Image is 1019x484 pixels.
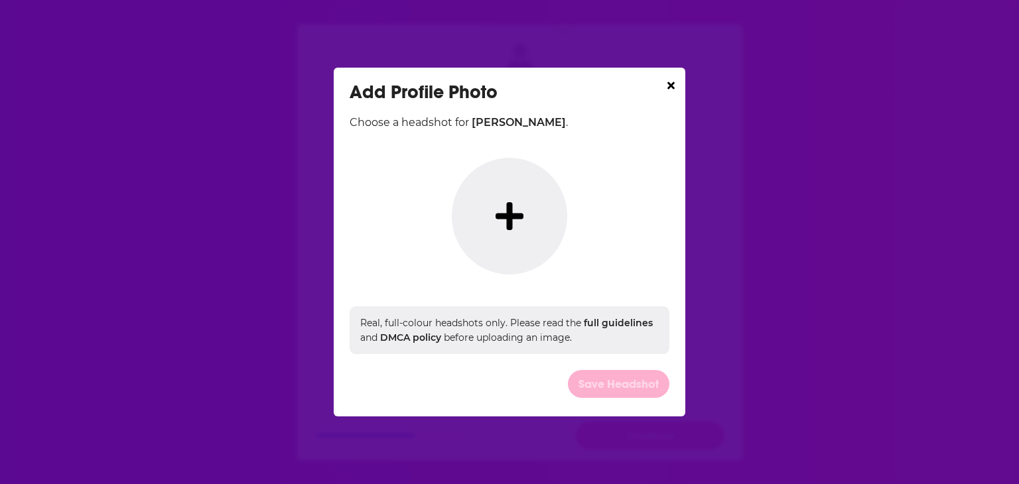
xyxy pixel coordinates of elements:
[350,306,669,354] div: Real, full-colour headshots only. Please read the and before uploading an image.
[380,332,441,343] a: DMCA policy
[584,317,653,329] a: full guidelines
[350,81,669,103] div: Add Profile Photo
[568,370,669,397] button: Save Headshot
[452,116,568,129] span: for .
[350,113,669,133] div: Choose a headshot
[472,116,566,129] span: [PERSON_NAME]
